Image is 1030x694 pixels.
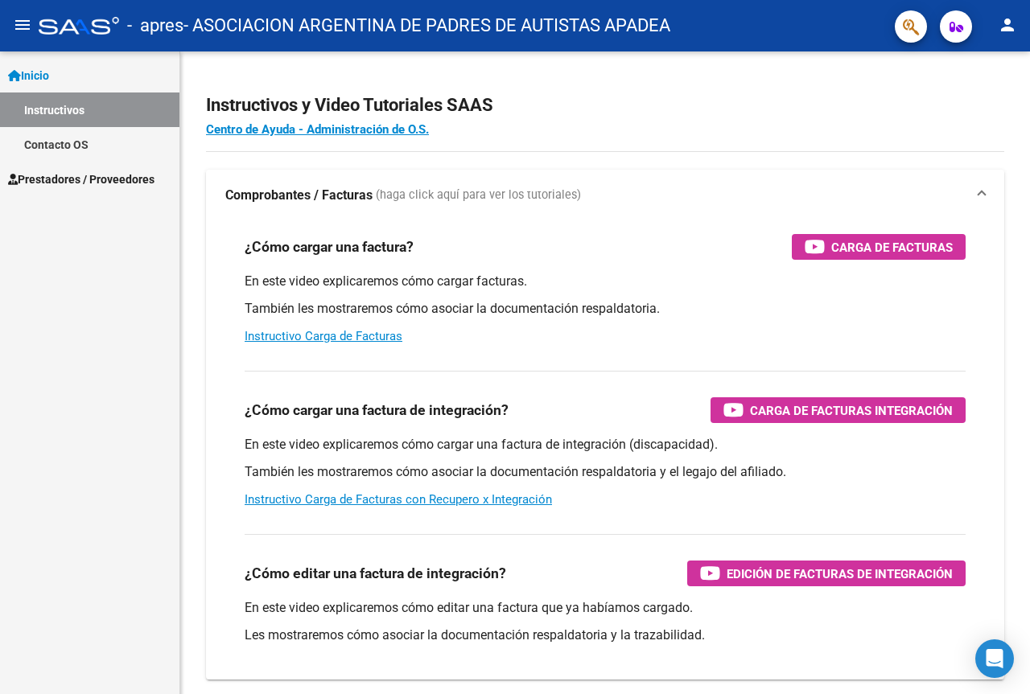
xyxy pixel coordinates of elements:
[711,397,966,423] button: Carga de Facturas Integración
[245,599,966,617] p: En este video explicaremos cómo editar una factura que ya habíamos cargado.
[792,234,966,260] button: Carga de Facturas
[245,492,552,507] a: Instructivo Carga de Facturas con Recupero x Integración
[831,237,953,257] span: Carga de Facturas
[727,564,953,584] span: Edición de Facturas de integración
[245,463,966,481] p: También les mostraremos cómo asociar la documentación respaldatoria y el legajo del afiliado.
[245,399,509,421] h3: ¿Cómo cargar una factura de integración?
[183,8,670,43] span: - ASOCIACION ARGENTINA DE PADRES DE AUTISTAS APADEA
[245,329,402,343] a: Instructivo Carga de Facturas
[127,8,183,43] span: - apres
[206,122,429,137] a: Centro de Ayuda - Administración de O.S.
[206,221,1004,680] div: Comprobantes / Facturas (haga click aquí para ver los tutoriales)
[750,400,953,421] span: Carga de Facturas Integración
[206,90,1004,121] h2: Instructivos y Video Tutoriales SAAS
[8,67,49,84] span: Inicio
[376,187,581,204] span: (haga click aquí para ver los tutoriales)
[206,170,1004,221] mat-expansion-panel-header: Comprobantes / Facturas (haga click aquí para ver los tutoriales)
[245,436,966,454] p: En este video explicaremos cómo cargar una factura de integración (discapacidad).
[245,562,506,585] h3: ¿Cómo editar una factura de integración?
[245,626,966,644] p: Les mostraremos cómo asociar la documentación respaldatoria y la trazabilidad.
[998,15,1017,35] mat-icon: person
[225,187,373,204] strong: Comprobantes / Facturas
[8,170,154,188] span: Prestadores / Proveedores
[245,273,966,290] p: En este video explicaremos cómo cargar facturas.
[975,639,1014,678] div: Open Intercom Messenger
[245,236,414,258] h3: ¿Cómo cargar una factura?
[687,561,966,586] button: Edición de Facturas de integración
[13,15,32,35] mat-icon: menu
[245,300,966,318] p: También les mostraremos cómo asociar la documentación respaldatoria.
